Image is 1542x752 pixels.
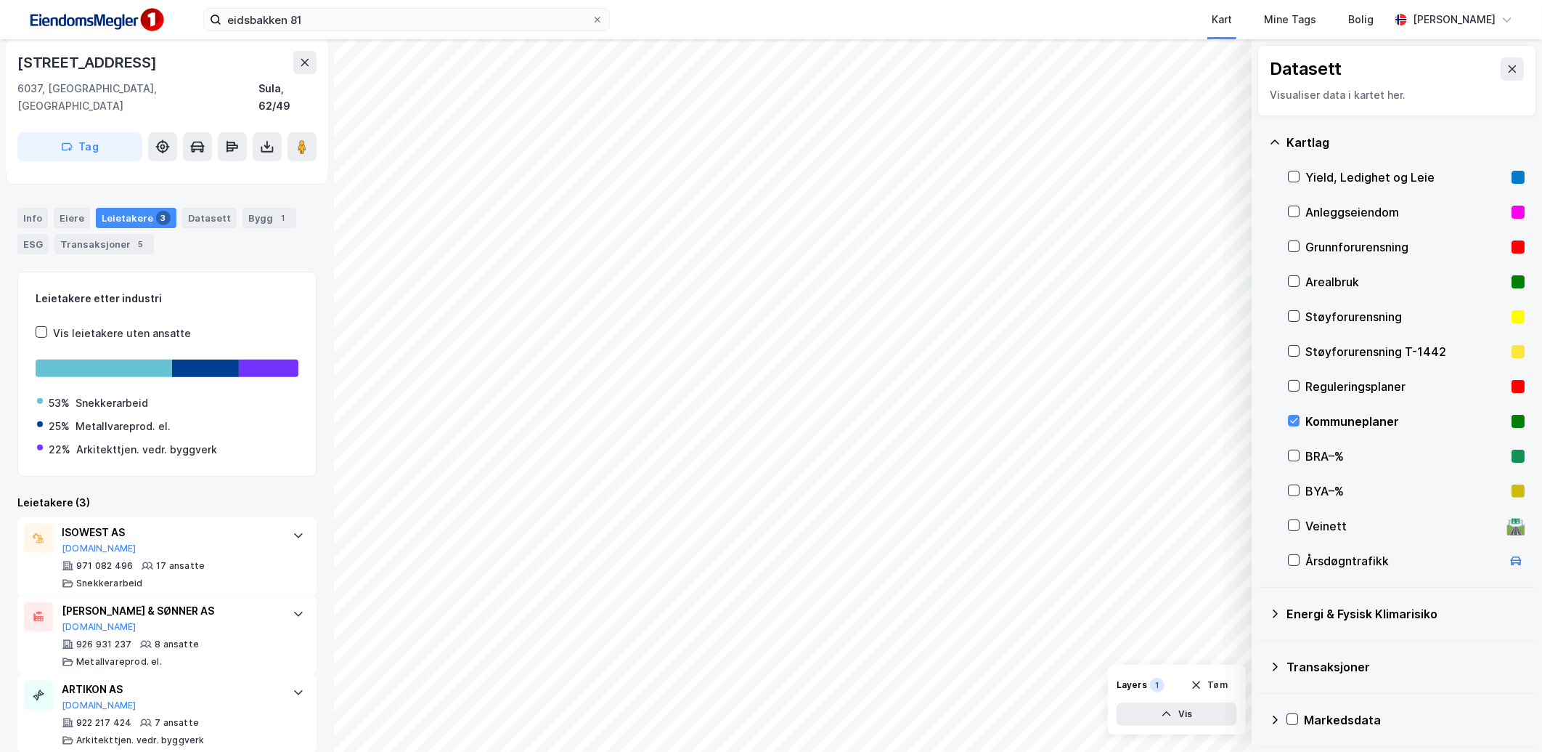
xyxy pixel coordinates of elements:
div: 6037, [GEOGRAPHIC_DATA], [GEOGRAPHIC_DATA] [17,80,258,115]
div: Støyforurensning [1305,308,1506,326]
div: Eiere [54,208,90,228]
div: Metallvareprod. el. [76,656,162,668]
button: Tøm [1181,674,1237,697]
div: Leietakere [96,208,176,228]
div: Datasett [1270,57,1342,81]
div: Kommuneplaner [1305,413,1506,430]
div: Anleggseiendom [1305,203,1506,221]
div: [STREET_ADDRESS] [17,51,160,74]
div: Sula, 62/49 [258,80,317,115]
div: ARTIKON AS [62,681,278,698]
button: Tag [17,132,142,161]
button: Vis [1117,703,1237,726]
div: Leietakere etter industri [36,290,298,307]
div: Grunnforurensning [1305,238,1506,256]
div: Datasett [182,208,237,228]
div: 17 ansatte [156,560,205,572]
div: Transaksjoner [54,234,154,254]
button: [DOMAIN_NAME] [62,543,136,554]
img: F4PB6Px+NJ5v8B7XTbfpPpyloAAAAASUVORK5CYII= [23,4,168,36]
div: ISOWEST AS [62,524,278,541]
div: 3 [156,211,171,225]
div: 🛣️ [1506,517,1526,535]
div: 922 217 424 [76,717,131,729]
div: 22% [49,441,70,458]
div: Kontrollprogram for chat [1469,682,1542,752]
div: Leietakere (3) [17,494,317,512]
div: Snekkerarbeid [76,395,148,412]
div: 971 082 496 [76,560,133,572]
div: Mine Tags [1264,11,1316,28]
div: Bolig [1348,11,1374,28]
div: Energi & Fysisk Klimarisiko [1286,605,1525,623]
div: Layers [1117,679,1147,691]
div: Reguleringsplaner [1305,378,1506,395]
div: Kartlag [1286,134,1525,151]
div: 5 [134,237,148,251]
div: Yield, Ledighet og Leie [1305,169,1506,186]
div: [PERSON_NAME] [1413,11,1496,28]
div: 8 ansatte [155,639,199,650]
div: BYA–% [1305,482,1506,500]
div: ESG [17,234,49,254]
div: 1 [1150,678,1164,692]
div: Info [17,208,48,228]
div: Arkitekttjen. vedr. byggverk [76,441,217,458]
div: 1 [276,211,290,225]
button: [DOMAIN_NAME] [62,621,136,633]
input: Søk på adresse, matrikkel, gårdeiere, leietakere eller personer [221,9,592,31]
button: [DOMAIN_NAME] [62,700,136,711]
div: Støyforurensning T-1442 [1305,343,1506,360]
div: Visualiser data i kartet her. [1270,86,1524,104]
div: Markedsdata [1304,711,1525,729]
div: 53% [49,395,70,412]
div: Årsdøgntrafikk [1305,552,1501,570]
div: Transaksjoner [1286,658,1525,676]
div: Vis leietakere uten ansatte [53,325,191,342]
div: 25% [49,418,70,435]
div: [PERSON_NAME] & SØNNER AS [62,602,278,620]
div: Arealbruk [1305,273,1506,291]
div: Kart [1212,11,1232,28]
div: 926 931 237 [76,639,131,650]
div: Bygg [242,208,296,228]
div: Snekkerarbeid [76,578,143,589]
div: 7 ansatte [155,717,199,729]
div: BRA–% [1305,448,1506,465]
div: Metallvareprod. el. [76,418,171,435]
div: Veinett [1305,517,1501,535]
div: Arkitekttjen. vedr. byggverk [76,735,205,746]
iframe: Chat Widget [1469,682,1542,752]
